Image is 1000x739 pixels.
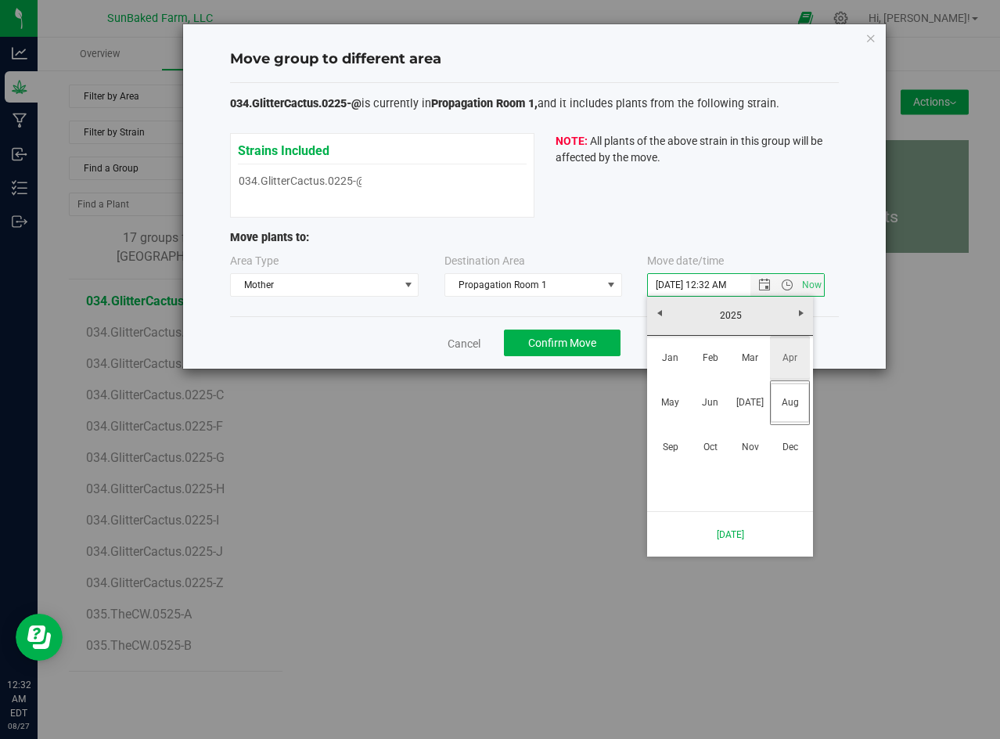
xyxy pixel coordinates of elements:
[789,301,813,325] a: Next
[444,253,525,269] label: Destination Area
[230,253,279,269] label: Area Type
[690,383,730,423] a: Jun
[690,427,730,467] a: Oct
[556,135,588,147] b: NOTE:
[650,383,690,423] a: May
[445,274,602,296] span: Propagation Room 1
[448,336,480,351] a: Cancel
[528,337,596,349] span: Confirm Move
[16,614,63,661] iframe: Resource center
[770,427,810,467] a: Dec
[238,135,329,158] span: Strains Included
[504,330,621,356] button: Confirm Move
[650,338,690,378] a: Jan
[770,383,810,423] a: Aug
[230,96,839,113] p: is currently in and it includes plants from the following
[647,253,724,269] label: Move date/time
[690,338,730,378] a: Feb
[231,274,399,296] span: Mother
[799,274,826,297] span: Set Current date
[230,97,362,110] span: 034.GlitterCactus.0225-@
[230,49,839,70] h4: Move group to different area
[730,338,770,378] a: Mar
[656,518,804,550] a: [DATE]
[647,301,671,325] a: Previous
[770,338,810,378] a: Apr
[774,279,800,291] span: Open the time view
[730,383,770,423] a: [DATE]
[751,279,778,291] span: Open the date view
[431,97,538,110] span: Propagation Room 1,
[230,231,309,244] span: Move plants to:
[650,427,690,467] a: Sep
[747,97,779,110] span: strain.
[646,304,815,328] a: 2025
[556,135,822,164] span: All plants of the above strain in this group will be affected by the move.
[730,427,770,467] a: Nov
